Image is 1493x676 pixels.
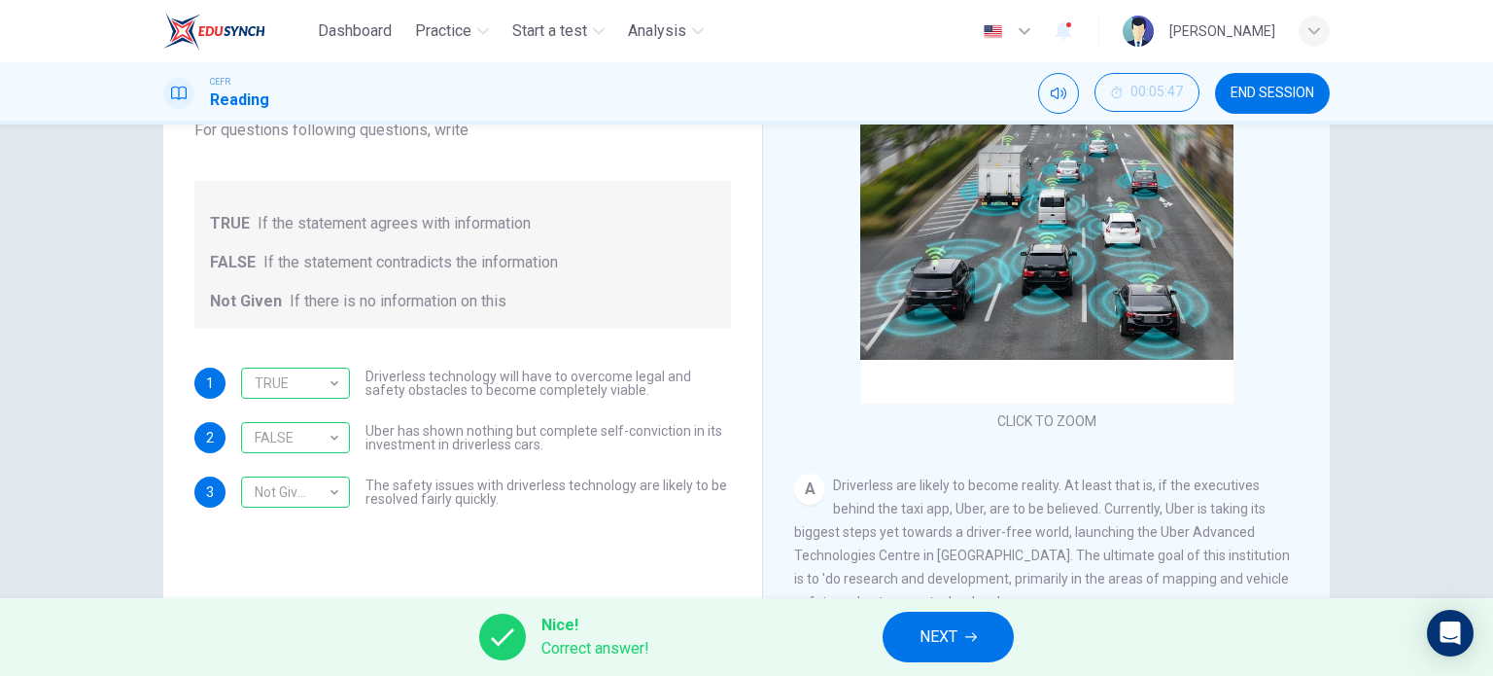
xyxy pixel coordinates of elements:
span: 00:05:47 [1130,85,1183,100]
div: Not Given [241,465,343,520]
div: Mute [1038,73,1079,114]
h1: Reading [210,89,269,112]
img: Profile picture [1123,16,1154,47]
span: FALSE [210,251,256,274]
img: EduSynch logo [163,12,265,51]
span: 2 [206,431,214,445]
span: 3 [206,485,214,499]
div: Hide [1094,73,1199,114]
span: Nice! [541,614,649,637]
div: A [794,474,825,505]
div: FALSE [241,410,343,466]
div: TRUE [241,356,343,411]
span: Practice [415,19,471,43]
button: Analysis [620,14,712,49]
span: TRUE [210,212,250,235]
span: Not Given [210,290,282,313]
a: EduSynch logo [163,12,310,51]
span: 1 [206,376,214,390]
div: Open Intercom Messenger [1427,610,1474,657]
span: Uber has shown nothing but complete self-conviction in its investment in driverless cars. [365,424,731,451]
button: Start a test [504,14,612,49]
span: Analysis [628,19,686,43]
span: CEFR [210,75,230,89]
button: Dashboard [310,14,399,49]
span: If the statement contradicts the information [263,251,558,274]
div: [PERSON_NAME] [1169,19,1275,43]
button: END SESSION [1215,73,1330,114]
span: If there is no information on this [290,290,506,313]
span: Driverless technology will have to overcome legal and safety obstacles to become completely viable. [365,370,731,397]
button: NEXT [883,612,1014,662]
span: END SESSION [1231,86,1314,101]
span: Correct answer! [541,637,649,660]
img: en [981,24,1005,39]
span: The safety issues with driverless technology are likely to be resolved fairly quickly. [365,479,731,506]
button: Practice [407,14,497,49]
span: Dashboard [318,19,392,43]
span: If the statement agrees with information [258,212,531,235]
span: NEXT [920,623,957,651]
span: Start a test [512,19,587,43]
button: 00:05:47 [1094,73,1199,112]
span: Driverless are likely to become reality. At least that is, if the executives behind the taxi app,... [794,478,1290,610]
